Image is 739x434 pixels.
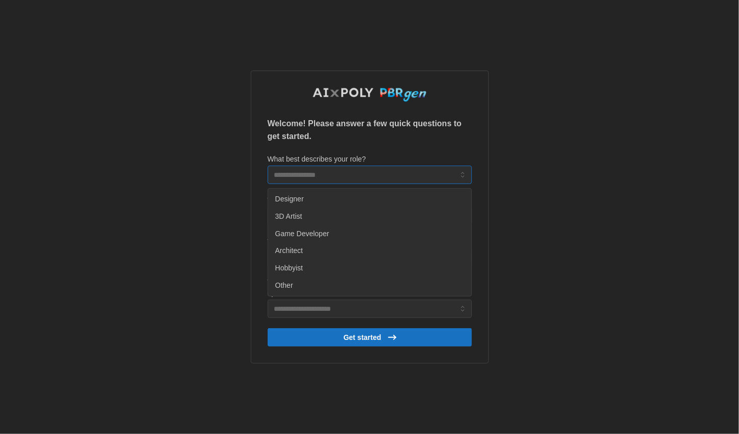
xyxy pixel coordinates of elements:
label: What best describes your role? [268,154,366,165]
span: Game Developer [275,229,329,240]
span: Hobbyist [275,263,303,274]
img: AIxPoly PBRgen [312,87,427,102]
button: Get started [268,328,472,347]
p: Welcome! Please answer a few quick questions to get started. [268,118,472,143]
span: Architect [275,245,303,257]
span: Other [275,280,293,291]
span: 3D Artist [275,211,302,222]
span: Designer [275,194,304,205]
span: Get started [344,329,382,346]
